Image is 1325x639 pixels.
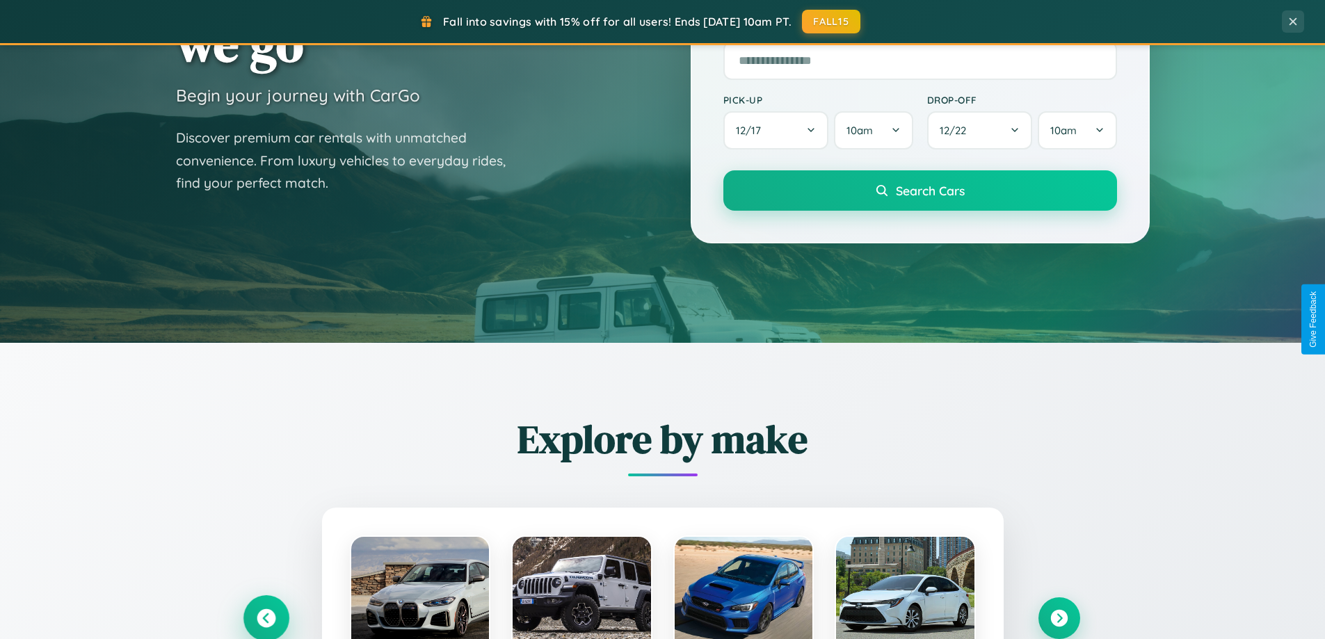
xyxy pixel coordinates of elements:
span: Search Cars [896,183,965,198]
p: Discover premium car rentals with unmatched convenience. From luxury vehicles to everyday rides, ... [176,127,524,195]
button: 10am [834,111,913,149]
label: Drop-off [927,94,1117,106]
h2: Explore by make [246,412,1080,466]
h3: Begin your journey with CarGo [176,85,420,106]
button: 12/22 [927,111,1033,149]
button: FALL15 [802,10,860,33]
label: Pick-up [723,94,913,106]
span: 10am [1050,124,1077,137]
span: 12 / 17 [736,124,768,137]
div: Give Feedback [1308,291,1318,348]
span: 12 / 22 [940,124,973,137]
span: 10am [846,124,873,137]
button: 12/17 [723,111,829,149]
span: Fall into savings with 15% off for all users! Ends [DATE] 10am PT. [443,15,792,29]
button: Search Cars [723,170,1117,211]
button: 10am [1038,111,1116,149]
